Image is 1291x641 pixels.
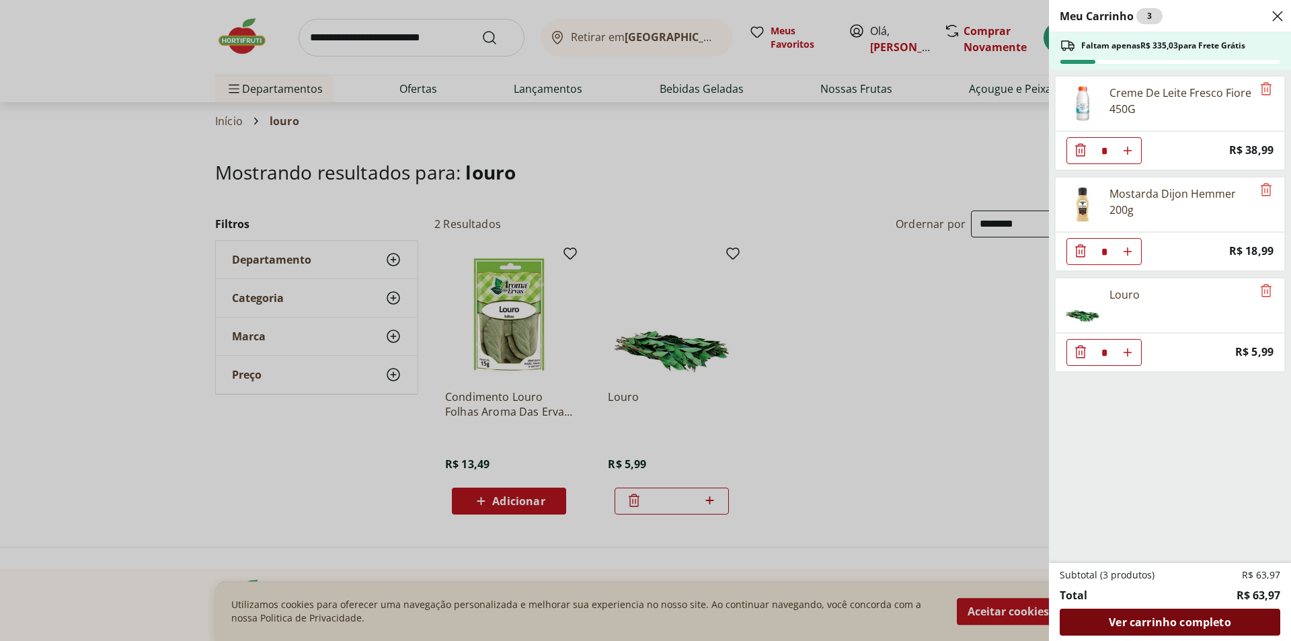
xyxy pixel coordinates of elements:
[1094,239,1114,264] input: Quantidade Atual
[1114,137,1141,164] button: Aumentar Quantidade
[1094,340,1114,365] input: Quantidade Atual
[1114,339,1141,366] button: Aumentar Quantidade
[1064,85,1101,122] img: Principal
[1235,343,1274,361] span: R$ 5,99
[1242,568,1280,582] span: R$ 63,97
[1136,8,1163,24] div: 3
[1258,81,1274,98] button: Remove
[1064,287,1101,324] img: Principal
[1109,85,1252,117] div: Creme De Leite Fresco Fiore 450G
[1060,609,1280,636] a: Ver carrinho completo
[1258,283,1274,299] button: Remove
[1237,587,1280,603] span: R$ 63,97
[1258,182,1274,198] button: Remove
[1094,138,1114,163] input: Quantidade Atual
[1067,339,1094,366] button: Diminuir Quantidade
[1109,617,1230,628] span: Ver carrinho completo
[1060,8,1163,24] h2: Meu Carrinho
[1081,40,1245,51] span: Faltam apenas R$ 335,03 para Frete Grátis
[1060,568,1155,582] span: Subtotal (3 produtos)
[1109,287,1140,303] div: Louro
[1067,238,1094,265] button: Diminuir Quantidade
[1229,141,1274,159] span: R$ 38,99
[1109,186,1252,218] div: Mostarda Dijon Hemmer 200g
[1064,186,1101,223] img: Principal
[1114,238,1141,265] button: Aumentar Quantidade
[1067,137,1094,164] button: Diminuir Quantidade
[1229,242,1274,260] span: R$ 18,99
[1060,587,1087,603] span: Total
